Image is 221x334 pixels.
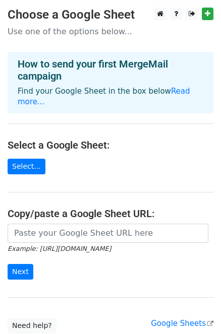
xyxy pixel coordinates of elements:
[8,318,57,333] a: Need help?
[151,319,213,328] a: Google Sheets
[8,8,213,22] h3: Choose a Google Sheet
[8,26,213,37] p: Use one of the options below...
[8,245,111,252] small: Example: [URL][DOMAIN_NAME]
[8,208,213,220] h4: Copy/paste a Google Sheet URL:
[18,86,203,107] p: Find your Google Sheet in the box below
[18,58,203,82] h4: How to send your first MergeMail campaign
[8,224,208,243] input: Paste your Google Sheet URL here
[8,159,45,174] a: Select...
[18,87,190,106] a: Read more...
[8,139,213,151] h4: Select a Google Sheet:
[8,264,33,280] input: Next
